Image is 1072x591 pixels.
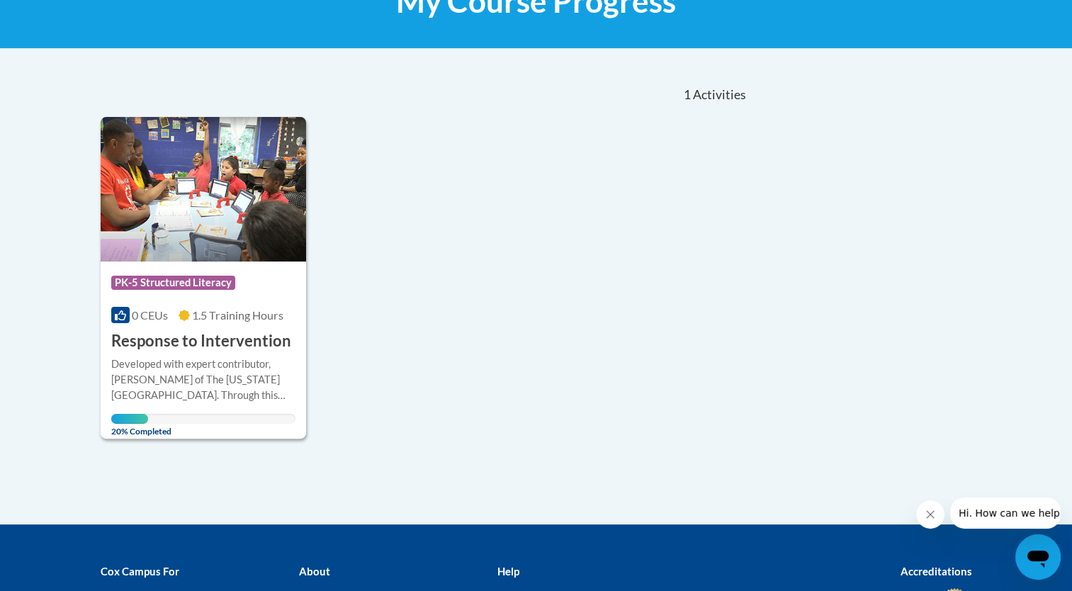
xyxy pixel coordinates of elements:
b: About [298,565,329,578]
div: Developed with expert contributor, [PERSON_NAME] of The [US_STATE][GEOGRAPHIC_DATA]. Through this... [111,356,296,403]
span: 20% Completed [111,414,148,437]
span: Activities [693,87,746,103]
iframe: Message from company [950,497,1061,529]
iframe: Close message [916,500,944,529]
span: 1 [683,87,690,103]
iframe: Button to launch messaging window [1015,534,1061,580]
span: PK-5 Structured Literacy [111,276,235,290]
b: Help [497,565,519,578]
b: Accreditations [901,565,972,578]
h3: Response to Intervention [111,330,291,352]
span: 1.5 Training Hours [192,308,283,322]
b: Cox Campus For [101,565,179,578]
span: Hi. How can we help? [9,10,115,21]
a: Course LogoPK-5 Structured Literacy0 CEUs1.5 Training Hours Response to InterventionDeveloped wit... [101,117,307,439]
img: Course Logo [101,117,307,261]
div: Your progress [111,414,148,424]
span: 0 CEUs [132,308,168,322]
